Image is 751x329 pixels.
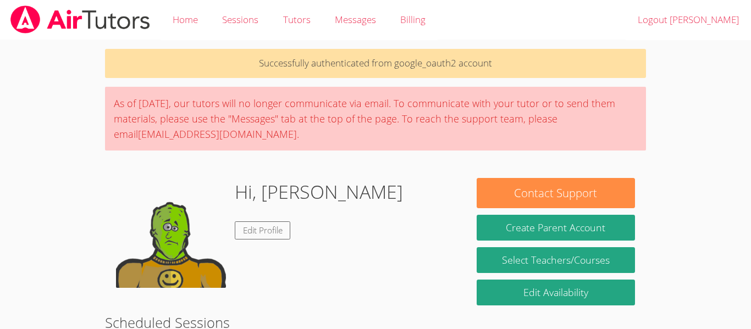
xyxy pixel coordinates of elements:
[477,280,635,305] a: Edit Availability
[105,49,646,78] p: Successfully authenticated from google_oauth2 account
[235,221,291,239] a: Edit Profile
[477,178,635,208] button: Contact Support
[477,215,635,241] button: Create Parent Account
[235,178,403,206] h1: Hi, [PERSON_NAME]
[105,87,646,150] div: As of [DATE], our tutors will no longer communicate via email. To communicate with your tutor or ...
[9,5,151,34] img: airtutors_banner-c4298cdbf04f3fff15de1276eac7730deb9818008684d7c2e4769d2f7ddbe033.png
[335,13,376,26] span: Messages
[116,178,226,288] img: default.png
[477,247,635,273] a: Select Teachers/Courses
